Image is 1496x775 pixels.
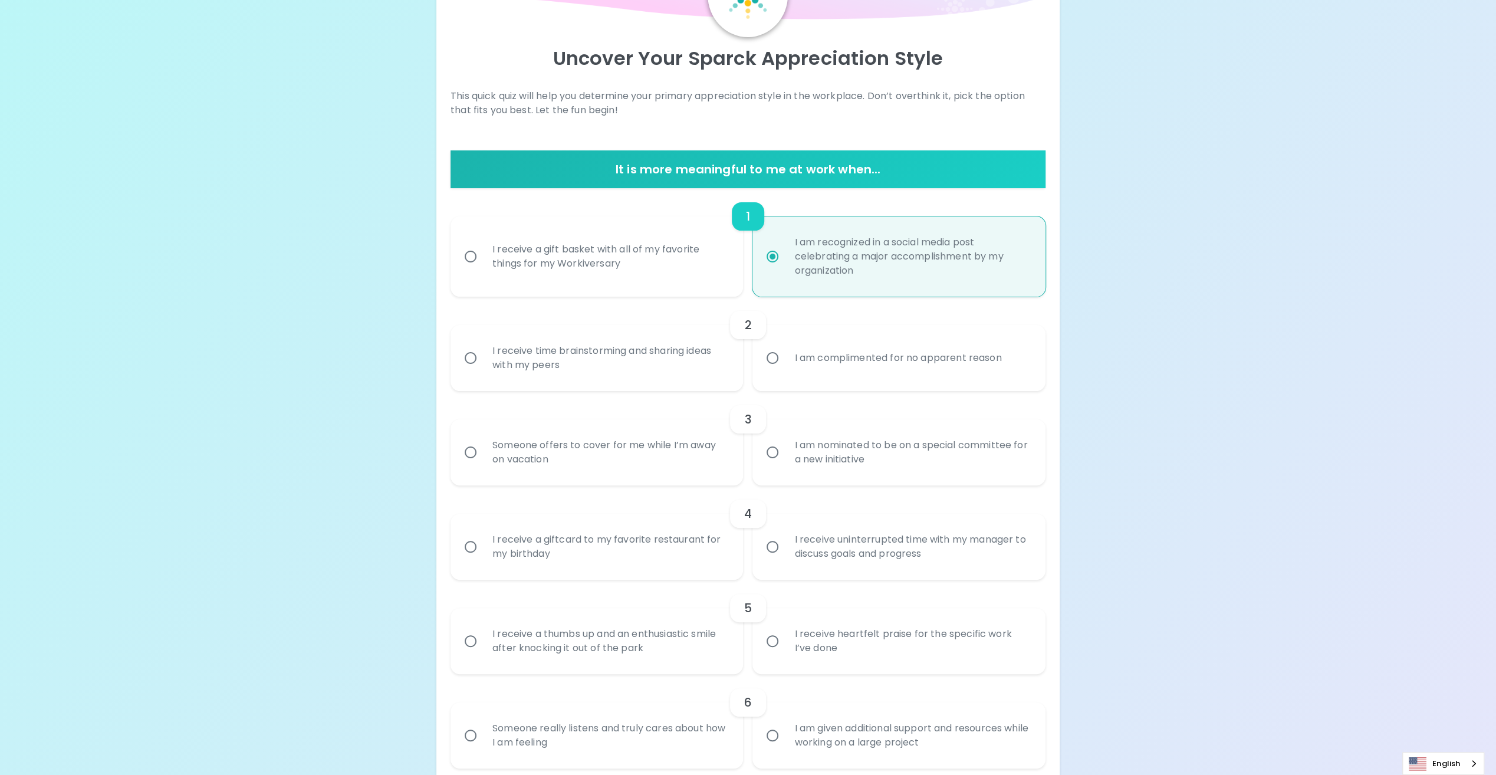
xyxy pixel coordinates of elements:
[451,485,1045,580] div: choice-group-check
[785,221,1039,292] div: I am recognized in a social media post celebrating a major accomplishment by my organization
[451,89,1045,117] p: This quick quiz will help you determine your primary appreciation style in the workplace. Don’t o...
[483,518,737,575] div: I receive a giftcard to my favorite restaurant for my birthday
[1402,752,1484,775] div: Language
[451,580,1045,674] div: choice-group-check
[483,228,737,285] div: I receive a gift basket with all of my favorite things for my Workiversary
[1402,752,1484,775] aside: Language selected: English
[483,424,737,481] div: Someone offers to cover for me while I’m away on vacation
[455,160,1041,179] h6: It is more meaningful to me at work when...
[451,391,1045,485] div: choice-group-check
[451,674,1045,769] div: choice-group-check
[451,297,1045,391] div: choice-group-check
[785,424,1039,481] div: I am nominated to be on a special committee for a new initiative
[1403,753,1484,774] a: English
[785,613,1039,669] div: I receive heartfelt praise for the specific work I’ve done
[744,693,752,712] h6: 6
[483,330,737,386] div: I receive time brainstorming and sharing ideas with my peers
[785,518,1039,575] div: I receive uninterrupted time with my manager to discuss goals and progress
[746,207,750,226] h6: 1
[483,613,737,669] div: I receive a thumbs up and an enthusiastic smile after knocking it out of the park
[744,316,751,334] h6: 2
[785,337,1011,379] div: I am complimented for no apparent reason
[744,504,752,523] h6: 4
[451,47,1045,70] p: Uncover Your Sparck Appreciation Style
[451,188,1045,297] div: choice-group-check
[744,599,752,618] h6: 5
[744,410,751,429] h6: 3
[785,707,1039,764] div: I am given additional support and resources while working on a large project
[483,707,737,764] div: Someone really listens and truly cares about how I am feeling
